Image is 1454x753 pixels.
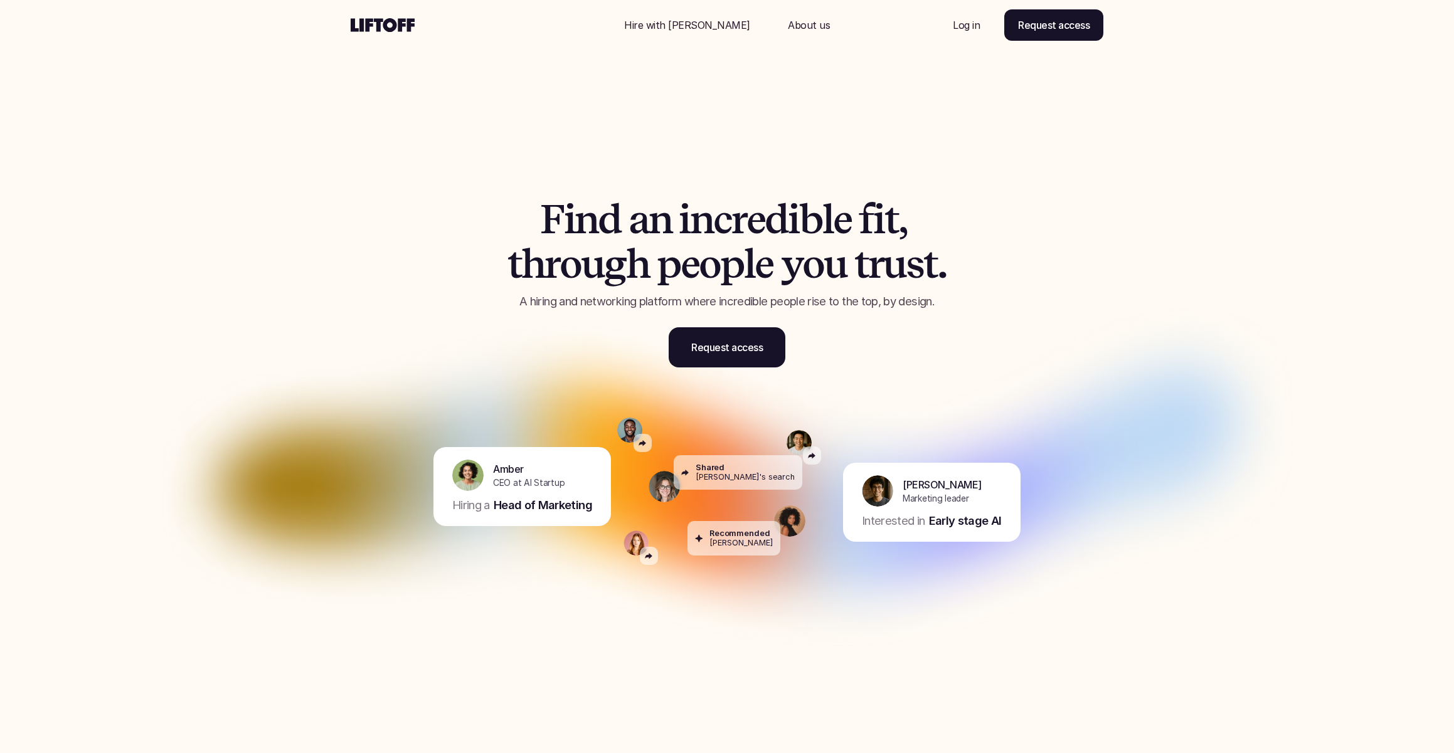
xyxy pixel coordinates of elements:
p: Shared [696,463,724,472]
span: e [755,242,773,286]
span: . [937,242,947,286]
span: e [746,197,765,241]
span: o [802,242,824,286]
span: u [824,242,847,286]
span: l [744,242,755,286]
p: Request access [691,340,763,355]
p: A hiring and networking platform where incredible people rise to the top, by design. [460,293,994,310]
span: t [923,242,937,286]
span: p [720,242,744,286]
span: c [713,197,731,241]
span: r [868,242,883,286]
span: s [906,242,923,286]
span: n [690,197,713,241]
span: i [564,197,575,241]
span: u [581,242,604,286]
span: b [799,197,822,241]
p: Hire with [PERSON_NAME] [624,18,750,33]
a: Request access [669,327,785,367]
a: Nav Link [938,10,995,40]
span: y [781,242,803,286]
p: Head of Marketing [494,497,592,513]
span: F [540,197,564,241]
p: About us [788,18,830,33]
span: h [626,242,649,286]
span: i [679,197,690,241]
p: Hiring a [452,497,490,513]
p: [PERSON_NAME] [709,538,773,547]
p: Request access [1018,18,1090,33]
a: Request access [1004,9,1103,41]
span: i [873,197,884,241]
span: a [629,197,649,241]
p: Amber [493,461,524,476]
span: g [603,242,626,286]
span: e [681,242,699,286]
p: [PERSON_NAME] [903,477,982,492]
p: Interested in [862,513,925,529]
span: d [598,197,621,241]
span: t [884,197,898,241]
span: o [699,242,720,286]
p: CEO at AI Startup [493,476,565,489]
span: p [657,242,681,286]
p: Log in [953,18,980,33]
span: t [854,242,868,286]
span: r [544,242,560,286]
span: h [521,242,544,286]
span: n [575,197,598,241]
span: t [507,242,521,286]
p: Recommended [709,529,770,538]
p: Marketing leader [903,492,969,505]
span: n [649,197,672,241]
a: Nav Link [773,10,845,40]
span: d [765,197,788,241]
a: Nav Link [609,10,765,40]
span: u [883,242,906,286]
span: i [788,197,799,241]
span: , [898,197,907,241]
span: l [822,197,833,241]
span: r [731,197,746,241]
span: f [859,197,873,241]
span: o [560,242,581,286]
p: Early stage AI [929,513,1002,529]
span: e [833,197,852,241]
p: [PERSON_NAME]'s search [696,472,795,482]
